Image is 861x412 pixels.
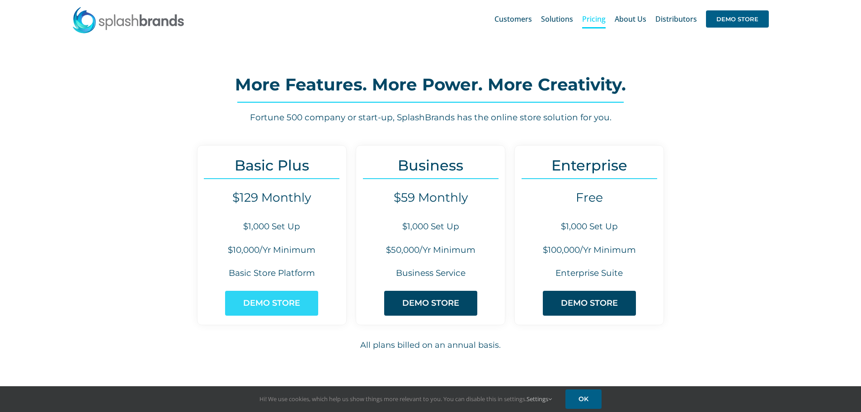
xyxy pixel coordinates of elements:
span: Customers [494,15,532,23]
h6: Fortune 500 company or start-up, SplashBrands has the online store solution for you. [114,112,747,124]
a: Distributors [655,5,697,33]
h3: Business [356,157,505,174]
h2: More Features. More Power. More Creativity. [114,76,747,94]
span: Hi! We use cookies, which help us show things more relevant to you. You can disable this in setti... [259,395,552,403]
h4: $59 Monthly [356,190,505,205]
h4: Free [515,190,663,205]
a: Pricing [582,5,606,33]
span: DEMO STORE [402,298,459,308]
h6: Basic Store Platform [198,267,346,279]
h6: All plans billed on an annual basis. [114,339,747,351]
nav: Main Menu [494,5,769,33]
span: DEMO STORE [706,10,769,28]
a: DEMO STORE [706,5,769,33]
h6: $50,000/Yr Minimum [356,244,505,256]
span: DEMO STORE [561,298,618,308]
h4: $129 Monthly [198,190,346,205]
a: DEMO STORE [225,291,318,316]
h6: $1,000 Set Up [515,221,663,233]
h6: Enterprise Suite [515,267,663,279]
h6: Business Service [356,267,505,279]
span: DEMO STORE [243,298,300,308]
span: Pricing [582,15,606,23]
img: SplashBrands.com Logo [72,6,185,33]
a: Settings [527,395,552,403]
h3: Enterprise [515,157,663,174]
a: DEMO STORE [543,291,636,316]
h3: Basic Plus [198,157,346,174]
span: About Us [615,15,646,23]
h6: $1,000 Set Up [198,221,346,233]
a: OK [565,389,602,409]
span: Distributors [655,15,697,23]
h6: $100,000/Yr Minimum [515,244,663,256]
a: Customers [494,5,532,33]
a: DEMO STORE [384,291,477,316]
h6: $10,000/Yr Minimum [198,244,346,256]
h6: $1,000 Set Up [356,221,505,233]
span: Solutions [541,15,573,23]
